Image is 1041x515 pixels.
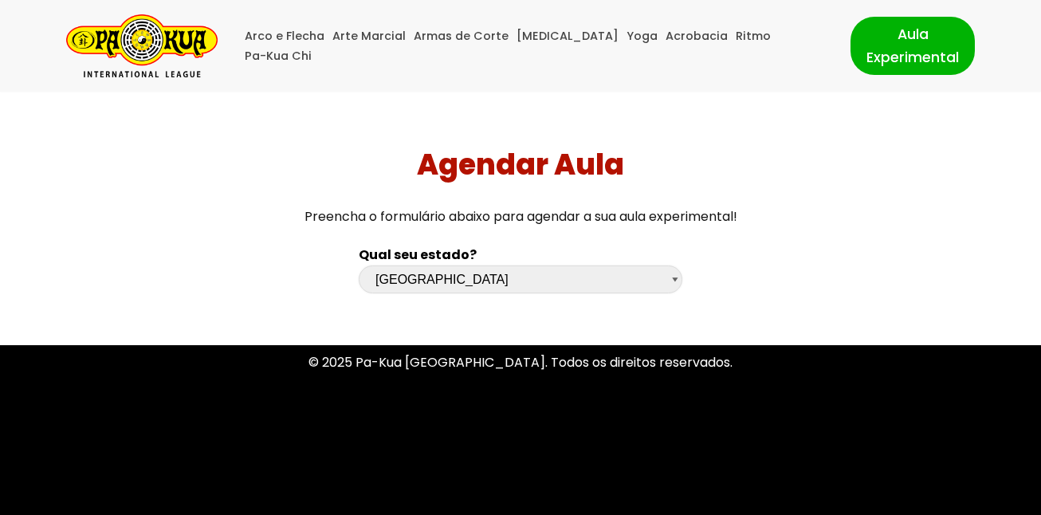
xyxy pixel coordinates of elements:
[66,487,230,509] p: | Movido a
[161,489,230,507] a: WordPress
[736,26,771,46] a: Ritmo
[66,14,218,77] a: Pa-Kua Brasil Uma Escola de conhecimentos orientais para toda a família. Foco, habilidade concent...
[6,206,1035,227] p: Preencha o formulário abaixo para agendar a sua aula experimental!
[332,26,406,46] a: Arte Marcial
[414,26,509,46] a: Armas de Corte
[850,17,975,74] a: Aula Experimental
[6,147,1035,182] h1: Agendar Aula
[517,26,619,46] a: [MEDICAL_DATA]
[66,489,98,507] a: Neve
[627,26,658,46] a: Yoga
[245,26,324,46] a: Arco e Flecha
[66,352,975,373] p: © 2025 Pa-Kua [GEOGRAPHIC_DATA]. Todos os direitos reservados.
[245,46,312,66] a: Pa-Kua Chi
[666,26,728,46] a: Acrobacia
[242,26,827,66] div: Menu primário
[359,246,477,264] b: Qual seu estado?
[450,419,592,438] a: Política de Privacidade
